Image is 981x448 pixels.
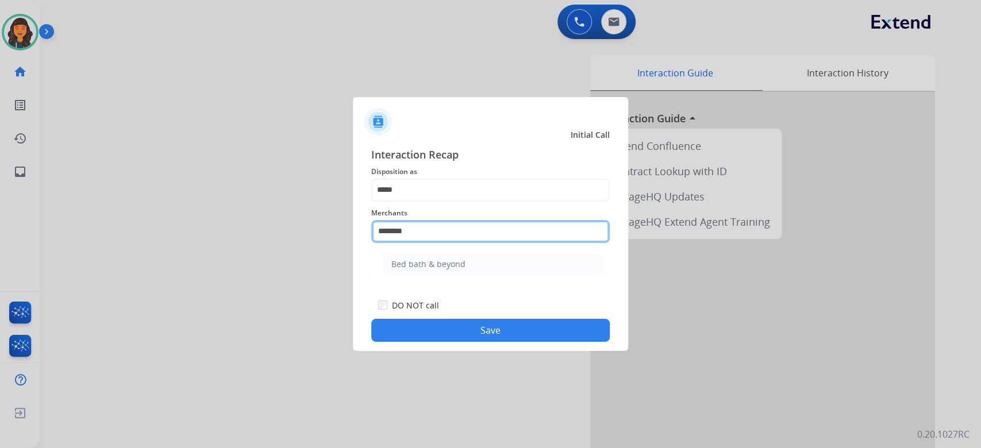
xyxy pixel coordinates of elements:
span: Interaction Recap [371,146,610,165]
span: Disposition as [371,165,610,179]
img: contactIcon [364,108,392,136]
p: 0.20.1027RC [917,427,970,441]
button: Save [371,319,610,342]
span: Initial Call [571,129,610,141]
label: DO NOT call [392,300,439,311]
div: Bed bath & beyond [391,258,466,270]
span: Merchants [371,206,610,220]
